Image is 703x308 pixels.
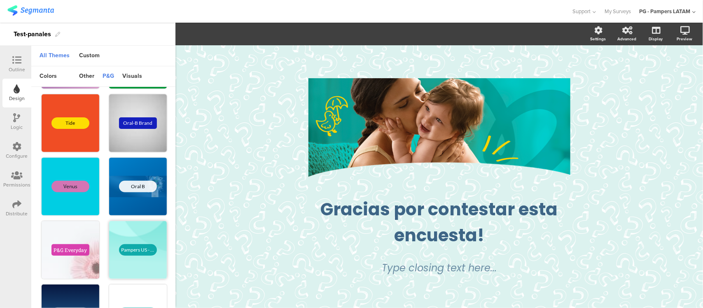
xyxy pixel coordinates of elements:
[35,70,61,84] div: colors
[9,95,25,102] div: Design
[6,152,28,160] div: Configure
[75,70,98,84] div: other
[7,5,54,16] img: segmanta logo
[9,66,25,73] div: Outline
[51,181,89,192] div: Venus
[51,117,89,129] div: Tide
[3,181,30,189] div: Permissions
[75,49,104,63] div: Custom
[6,210,28,217] div: Distribute
[590,36,606,42] div: Settings
[649,36,663,42] div: Display
[316,261,563,275] div: Type closing text here...
[617,36,636,42] div: Advanced
[35,49,74,63] div: All Themes
[677,36,692,42] div: Preview
[98,70,118,84] div: p&g
[287,196,592,248] p: Gracias por contestar esta encuesta!
[119,181,157,192] div: Oral B
[573,7,591,15] span: Support
[119,117,157,129] div: Oral-B Brand
[14,28,51,41] div: Test-panales
[11,124,23,131] div: Logic
[51,244,89,256] div: P&G Everyday
[118,70,146,84] div: visuals
[639,7,690,15] div: PG - Pampers LATAM
[119,244,157,256] div: Pampers US - EN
